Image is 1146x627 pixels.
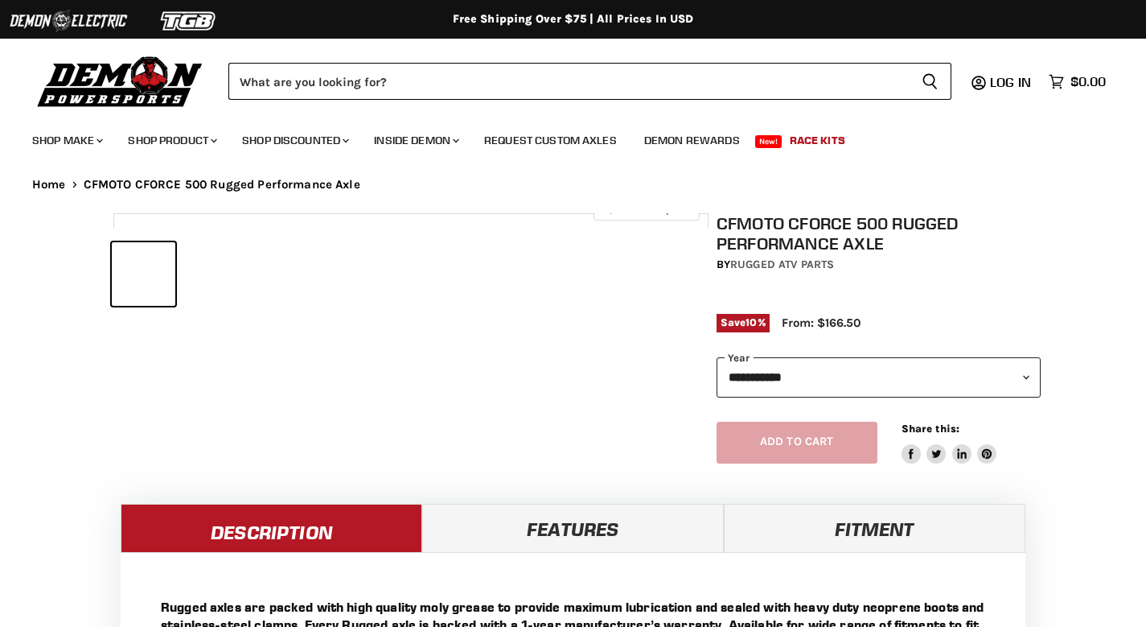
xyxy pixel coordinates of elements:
aside: Share this: [902,422,997,464]
button: CFMOTO CFORCE 500 Rugged Performance Axle thumbnail [180,242,244,306]
h1: CFMOTO CFORCE 500 Rugged Performance Axle [717,213,1041,254]
a: Shop Product [116,124,227,157]
a: Home [32,178,66,192]
a: Race Kits [778,124,857,157]
a: Demon Rewards [632,124,752,157]
form: Product [228,63,951,100]
select: year [717,357,1041,397]
input: Search [228,63,909,100]
ul: Main menu [20,118,1102,157]
div: by [717,256,1041,274]
span: Save % [717,314,770,332]
span: 10 [746,316,757,328]
span: New! [755,135,782,148]
a: Shop Discounted [230,124,359,157]
button: CFMOTO CFORCE 500 Rugged Performance Axle thumbnail [249,242,312,306]
button: Search [909,63,951,100]
img: TGB Logo 2 [129,6,249,36]
span: $0.00 [1070,74,1106,89]
span: CFMOTO CFORCE 500 Rugged Performance Axle [84,178,360,192]
span: From: $166.50 [782,316,861,330]
a: Log in [983,75,1041,89]
a: $0.00 [1041,70,1114,93]
a: Rugged ATV Parts [730,258,834,271]
a: Request Custom Axles [472,124,629,157]
span: Click to expand [602,203,691,215]
span: Share this: [902,423,959,435]
a: Inside Demon [362,124,469,157]
a: Features [422,504,724,552]
img: Demon Powersports [32,52,208,109]
a: Shop Make [20,124,113,157]
span: Log in [990,74,1031,90]
a: Fitment [724,504,1025,552]
a: Description [121,504,422,552]
img: Demon Electric Logo 2 [8,6,129,36]
button: CFMOTO CFORCE 500 Rugged Performance Axle thumbnail [112,242,175,306]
